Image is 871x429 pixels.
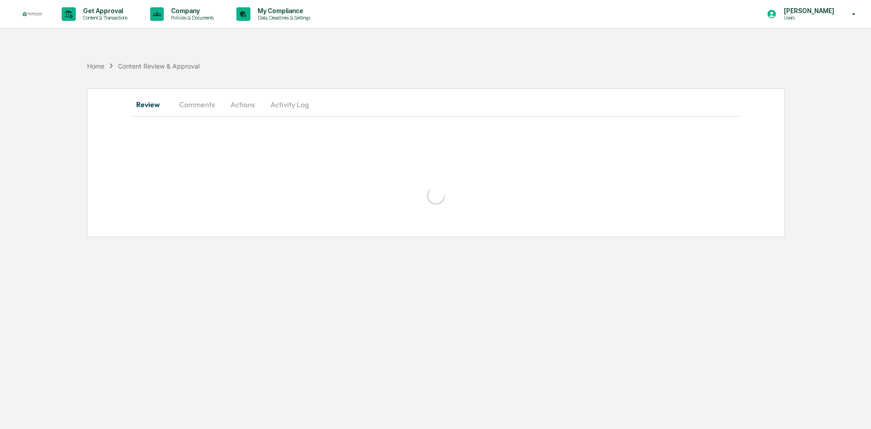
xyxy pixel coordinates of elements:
div: Content Review & Approval [118,62,200,70]
p: My Compliance [250,7,315,15]
p: Users [777,15,839,21]
div: secondary tabs example [131,94,741,115]
button: Comments [172,94,222,115]
p: [PERSON_NAME] [777,7,839,15]
button: Actions [222,94,263,115]
p: Data, Deadlines & Settings [250,15,315,21]
p: Content & Transactions [76,15,132,21]
img: logo [22,11,44,17]
p: Company [164,7,218,15]
button: Review [131,94,172,115]
p: Get Approval [76,7,132,15]
p: Policies & Documents [164,15,218,21]
div: Home [87,62,104,70]
button: Activity Log [263,94,316,115]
